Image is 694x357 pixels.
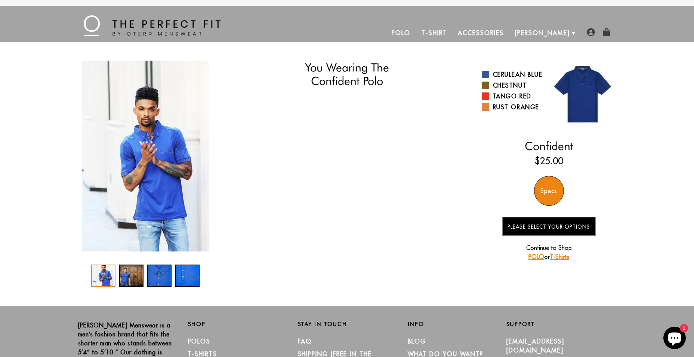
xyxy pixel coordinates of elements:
div: 1 / 4 [91,265,115,287]
a: Polos [188,338,211,345]
ins: $25.00 [535,154,563,168]
p: Continue to Shop or [502,243,596,261]
a: Accessories [452,24,509,42]
h2: Support [506,321,616,327]
a: T-Shirts [550,253,569,260]
h2: Info [408,321,506,327]
a: Chestnut [482,81,543,90]
img: 026.jpg [549,61,616,128]
a: Rust Orange [482,103,543,112]
a: T-Shirt [416,24,452,42]
button: Please Select Your Options [502,217,596,236]
span: Please Select Your Options [508,223,590,230]
h2: Shop [188,321,287,327]
a: Polo [386,24,416,42]
a: FAQ [298,338,312,345]
img: The Perfect Fit - by Otero Menswear - Logo [84,15,220,36]
img: shopping-bag-icon.png [602,28,611,36]
h1: You Wearing The Confident Polo [258,61,436,88]
div: Specs [534,176,564,206]
img: IMG_2280_copy_1024x1024_2x_4607916f-984f-4666-9ab3-15b7f93e75fe_340x.jpg [82,61,209,251]
h2: Confident [482,139,616,153]
div: 3 / 4 [147,265,172,287]
img: user-account-icon.png [587,28,595,36]
h2: Stay in Touch [298,321,397,327]
a: Cerulean Blue [482,70,543,79]
a: POLO [528,253,544,260]
div: 1 / 4 [78,61,213,251]
a: [PERSON_NAME] [509,24,576,42]
div: 2 / 4 [119,265,144,287]
a: Blog [408,338,426,345]
a: [EMAIL_ADDRESS][DOMAIN_NAME] [506,338,565,354]
a: Tango Red [482,92,543,101]
div: 4 / 4 [175,265,200,287]
inbox-online-store-chat: Shopify online store chat [661,327,688,351]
